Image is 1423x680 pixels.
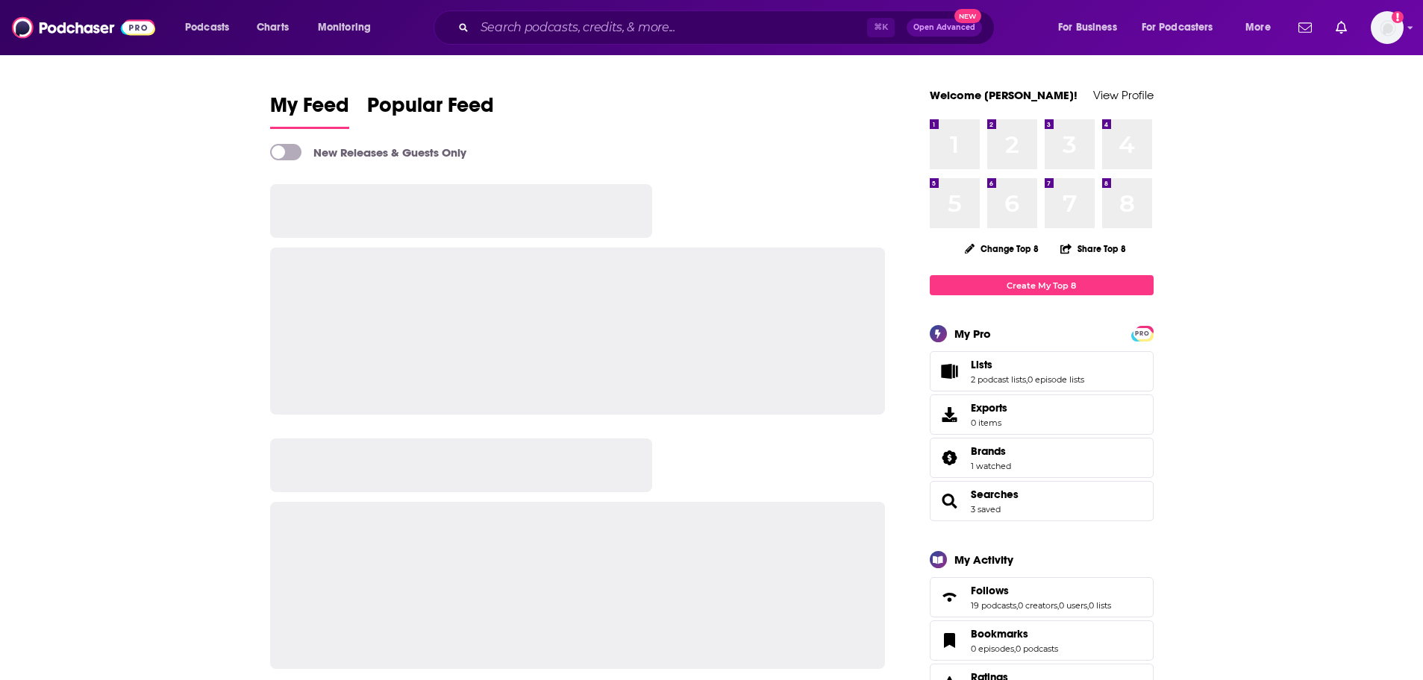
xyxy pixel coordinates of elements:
[930,88,1078,102] a: Welcome [PERSON_NAME]!
[954,552,1013,567] div: My Activity
[935,587,965,608] a: Follows
[1133,327,1151,339] a: PRO
[1330,15,1353,40] a: Show notifications dropdown
[1048,16,1136,40] button: open menu
[971,461,1011,471] a: 1 watched
[448,10,1009,45] div: Search podcasts, credits, & more...
[971,358,1084,371] a: Lists
[270,92,349,127] span: My Feed
[1371,11,1404,44] span: Logged in as adamcbenjamin
[930,438,1154,478] span: Brands
[247,16,298,40] a: Charts
[1087,600,1089,611] span: ,
[956,239,1048,258] button: Change Top 8
[1142,17,1213,38] span: For Podcasters
[913,24,975,31] span: Open Advanced
[971,401,1007,415] span: Exports
[367,92,494,129] a: Popular Feed
[935,491,965,511] a: Searches
[935,361,965,382] a: Lists
[1057,600,1059,611] span: ,
[930,394,1154,435] a: Exports
[307,16,390,40] button: open menu
[367,92,494,127] span: Popular Feed
[1014,643,1016,654] span: ,
[971,374,1026,385] a: 2 podcast lists
[971,584,1111,597] a: Follows
[971,643,1014,654] a: 0 episodes
[971,627,1058,640] a: Bookmarks
[185,17,229,38] span: Podcasts
[1059,600,1087,611] a: 0 users
[971,584,1009,597] span: Follows
[318,17,371,38] span: Monitoring
[270,144,466,160] a: New Releases & Guests Only
[971,600,1016,611] a: 19 podcasts
[971,627,1028,640] span: Bookmarks
[1371,11,1404,44] button: Show profile menu
[930,577,1154,617] span: Follows
[1371,11,1404,44] img: User Profile
[930,275,1154,295] a: Create My Top 8
[867,18,895,37] span: ⌘ K
[971,504,1001,514] a: 3 saved
[935,447,965,468] a: Brands
[1235,16,1289,40] button: open menu
[257,17,289,38] span: Charts
[971,418,1007,428] span: 0 items
[1093,88,1154,102] a: View Profile
[475,16,867,40] input: Search podcasts, credits, & more...
[971,358,992,371] span: Lists
[954,327,991,341] div: My Pro
[930,481,1154,521] span: Searches
[907,19,982,37] button: Open AdvancedNew
[1132,16,1235,40] button: open menu
[1026,374,1028,385] span: ,
[1016,643,1058,654] a: 0 podcasts
[1292,15,1318,40] a: Show notifications dropdown
[935,404,965,425] span: Exports
[930,351,1154,391] span: Lists
[1089,600,1111,611] a: 0 lists
[1133,328,1151,339] span: PRO
[971,488,1019,501] a: Searches
[971,444,1011,458] a: Brands
[971,444,1006,458] span: Brands
[175,16,248,40] button: open menu
[1245,17,1271,38] span: More
[935,630,965,651] a: Bookmarks
[1028,374,1084,385] a: 0 episode lists
[1392,11,1404,23] svg: Add a profile image
[12,13,155,42] img: Podchaser - Follow, Share and Rate Podcasts
[1058,17,1117,38] span: For Business
[270,92,349,129] a: My Feed
[930,620,1154,661] span: Bookmarks
[1060,234,1127,263] button: Share Top 8
[1018,600,1057,611] a: 0 creators
[1016,600,1018,611] span: ,
[954,9,981,23] span: New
